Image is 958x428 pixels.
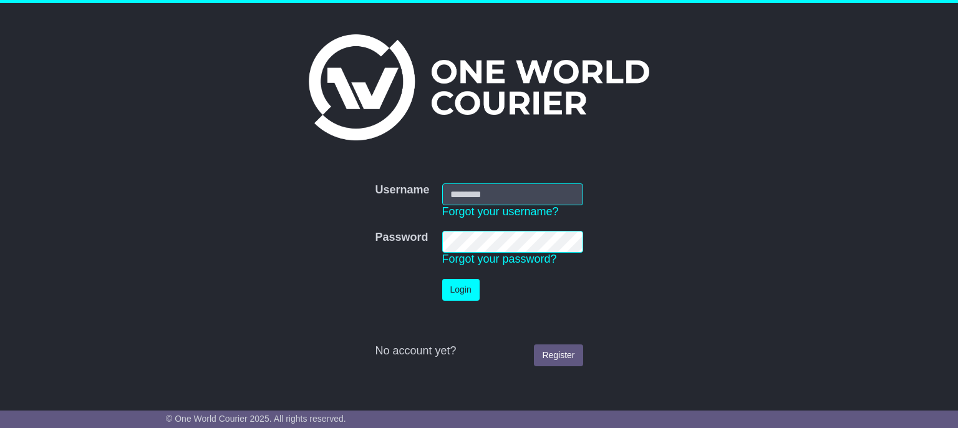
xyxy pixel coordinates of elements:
[375,183,429,197] label: Username
[375,231,428,245] label: Password
[375,344,583,358] div: No account yet?
[442,253,557,265] a: Forgot your password?
[534,344,583,366] a: Register
[309,34,649,140] img: One World
[166,414,346,424] span: © One World Courier 2025. All rights reserved.
[442,205,559,218] a: Forgot your username?
[442,279,480,301] button: Login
